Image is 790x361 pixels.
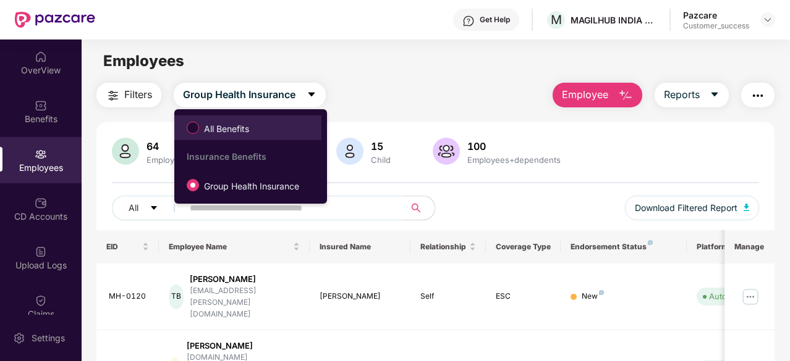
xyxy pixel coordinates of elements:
[683,21,749,31] div: Customer_success
[199,180,304,193] span: Group Health Insurance
[404,203,428,213] span: search
[433,138,460,165] img: svg+xml;base64,PHN2ZyB4bWxucz0iaHR0cDovL3d3dy53My5vcmcvMjAwMC9zdmciIHhtbG5zOnhsaW5rPSJodHRwOi8vd3...
[750,88,765,103] img: svg+xml;base64,PHN2ZyB4bWxucz0iaHR0cDovL3d3dy53My5vcmcvMjAwMC9zdmciIHdpZHRoPSIyNCIgaGVpZ2h0PSIyNC...
[96,230,159,263] th: EID
[465,140,563,152] div: 100
[618,88,633,103] img: svg+xml;base64,PHN2ZyB4bWxucz0iaHR0cDovL3d3dy53My5vcmcvMjAwMC9zdmciIHhtbG5zOnhsaW5rPSJodHRwOi8vd3...
[763,15,773,25] img: svg+xml;base64,PHN2ZyBpZD0iRHJvcGRvd24tMzJ4MzIiIHhtbG5zPSJodHRwOi8vd3d3LnczLm9yZy8yMDAwL3N2ZyIgd2...
[106,242,140,252] span: EID
[190,273,300,285] div: [PERSON_NAME]
[174,83,326,107] button: Group Health Insurancecaret-down
[420,291,476,302] div: Self
[109,291,150,302] div: MH-0120
[124,87,152,102] span: Filters
[35,246,47,258] img: svg+xml;base64,PHN2ZyBpZD0iVXBsb2FkX0xvZ3MiIGRhdGEtbmFtZT0iVXBsb2FkIExvZ3MiIHhtbG5zPSJodHRwOi8vd3...
[35,99,47,112] img: svg+xml;base64,PHN2ZyBpZD0iQmVuZWZpdHMiIHhtbG5zPSJodHRwOi8vd3d3LnczLm9yZy8yMDAwL3N2ZyIgd2lkdGg9Ij...
[103,52,184,70] span: Employees
[336,138,363,165] img: svg+xml;base64,PHN2ZyB4bWxucz0iaHR0cDovL3d3dy53My5vcmcvMjAwMC9zdmciIHhtbG5zOnhsaW5rPSJodHRwOi8vd3...
[35,294,47,307] img: svg+xml;base64,PHN2ZyBpZD0iQ2xhaW0iIHhtbG5zPSJodHRwOi8vd3d3LnczLm9yZy8yMDAwL3N2ZyIgd2lkdGg9IjIwIi...
[144,140,191,152] div: 64
[462,15,475,27] img: svg+xml;base64,PHN2ZyBpZD0iSGVscC0zMngzMiIgeG1sbnM9Imh0dHA6Ly93d3cudzMub3JnLzIwMDAvc3ZnIiB3aWR0aD...
[496,291,551,302] div: ESC
[190,285,300,320] div: [EMAIL_ADDRESS][PERSON_NAME][DOMAIN_NAME]
[15,12,95,28] img: New Pazcare Logo
[480,15,510,25] div: Get Help
[744,204,750,211] img: svg+xml;base64,PHN2ZyB4bWxucz0iaHR0cDovL3d3dy53My5vcmcvMjAwMC9zdmciIHhtbG5zOnhsaW5rPSJodHRwOi8vd3...
[307,89,316,101] span: caret-down
[35,197,47,209] img: svg+xml;base64,PHN2ZyBpZD0iQ0RfQWNjb3VudHMiIGRhdGEtbmFtZT0iQ0QgQWNjb3VudHMiIHhtbG5zPSJodHRwOi8vd3...
[187,151,321,162] div: Insurance Benefits
[13,332,25,344] img: svg+xml;base64,PHN2ZyBpZD0iU2V0dGluZy0yMHgyMCIgeG1sbnM9Imh0dHA6Ly93d3cudzMub3JnLzIwMDAvc3ZnIiB3aW...
[320,291,401,302] div: [PERSON_NAME]
[709,290,758,302] div: Auto Verified
[697,242,765,252] div: Platform Status
[96,83,161,107] button: Filters
[635,201,737,215] span: Download Filtered Report
[404,196,435,220] button: search
[310,230,410,263] th: Insured Name
[35,51,47,63] img: svg+xml;base64,PHN2ZyBpZD0iSG9tZSIgeG1sbnM9Imh0dHA6Ly93d3cudzMub3JnLzIwMDAvc3ZnIiB3aWR0aD0iMjAiIG...
[35,148,47,160] img: svg+xml;base64,PHN2ZyBpZD0iRW1wbG95ZWVzIiB4bWxucz0iaHR0cDovL3d3dy53My5vcmcvMjAwMC9zdmciIHdpZHRoPS...
[710,89,720,101] span: caret-down
[655,83,729,107] button: Reportscaret-down
[112,138,139,165] img: svg+xml;base64,PHN2ZyB4bWxucz0iaHR0cDovL3d3dy53My5vcmcvMjAwMC9zdmciIHhtbG5zOnhsaW5rPSJodHRwOi8vd3...
[129,201,138,215] span: All
[741,287,760,307] img: manageButton
[571,14,657,26] div: MAGILHUB INDIA PRIVATE LIMITED
[410,230,486,263] th: Relationship
[599,290,604,295] img: svg+xml;base64,PHN2ZyB4bWxucz0iaHR0cDovL3d3dy53My5vcmcvMjAwMC9zdmciIHdpZHRoPSI4IiBoZWlnaHQ9IjgiIH...
[465,155,563,165] div: Employees+dependents
[199,122,254,136] span: All Benefits
[724,230,775,263] th: Manage
[368,155,393,165] div: Child
[683,9,749,21] div: Pazcare
[28,332,69,344] div: Settings
[648,240,653,245] img: svg+xml;base64,PHN2ZyB4bWxucz0iaHR0cDovL3d3dy53My5vcmcvMjAwMC9zdmciIHdpZHRoPSI4IiBoZWlnaHQ9IjgiIH...
[625,196,760,220] button: Download Filtered Report
[169,284,183,309] div: TB
[486,230,561,263] th: Coverage Type
[150,204,158,214] span: caret-down
[420,242,467,252] span: Relationship
[582,291,604,302] div: New
[553,83,642,107] button: Employee
[112,196,187,220] button: Allcaret-down
[562,87,608,102] span: Employee
[159,230,310,263] th: Employee Name
[368,140,393,152] div: 15
[571,242,676,252] div: Endorsement Status
[144,155,191,165] div: Employees
[106,88,121,103] img: svg+xml;base64,PHN2ZyB4bWxucz0iaHR0cDovL3d3dy53My5vcmcvMjAwMC9zdmciIHdpZHRoPSIyNCIgaGVpZ2h0PSIyNC...
[664,87,700,102] span: Reports
[187,340,300,352] div: [PERSON_NAME]
[183,87,295,102] span: Group Health Insurance
[551,12,562,27] span: M
[169,242,291,252] span: Employee Name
